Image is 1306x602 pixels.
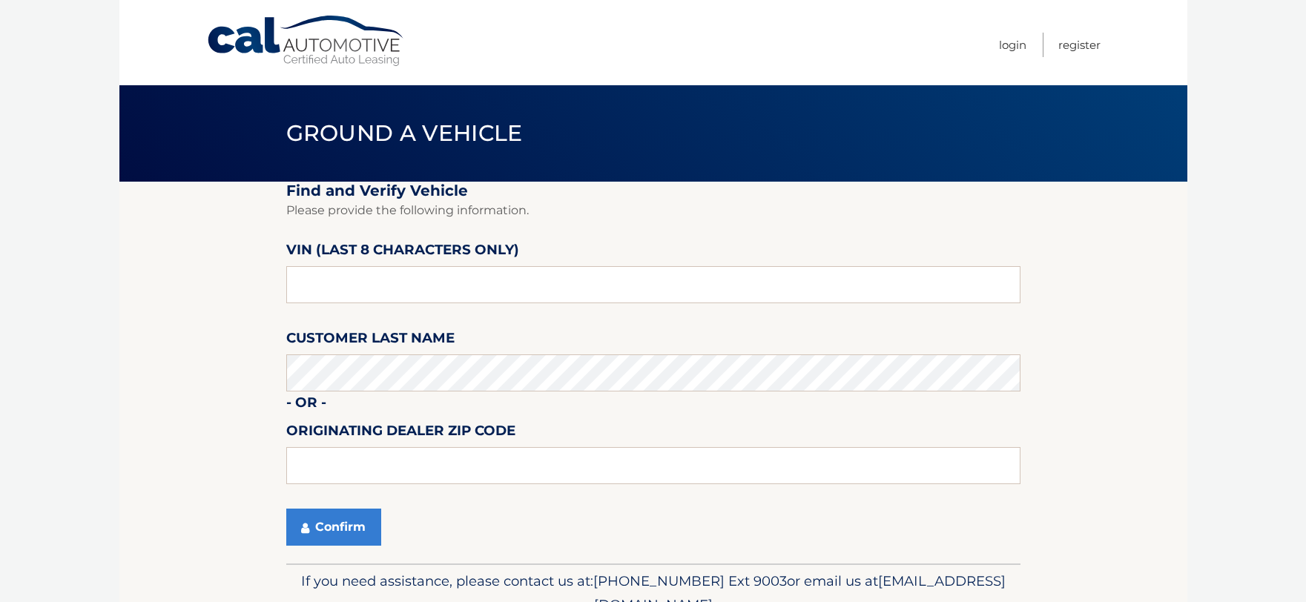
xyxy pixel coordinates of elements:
label: VIN (last 8 characters only) [286,239,519,266]
label: Originating Dealer Zip Code [286,420,515,447]
span: Ground a Vehicle [286,119,523,147]
h2: Find and Verify Vehicle [286,182,1020,200]
a: Register [1058,33,1101,57]
p: Please provide the following information. [286,200,1020,221]
label: - or - [286,391,326,419]
a: Cal Automotive [206,15,406,67]
label: Customer Last Name [286,327,455,354]
button: Confirm [286,509,381,546]
span: [PHONE_NUMBER] Ext 9003 [593,572,787,589]
a: Login [999,33,1026,57]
